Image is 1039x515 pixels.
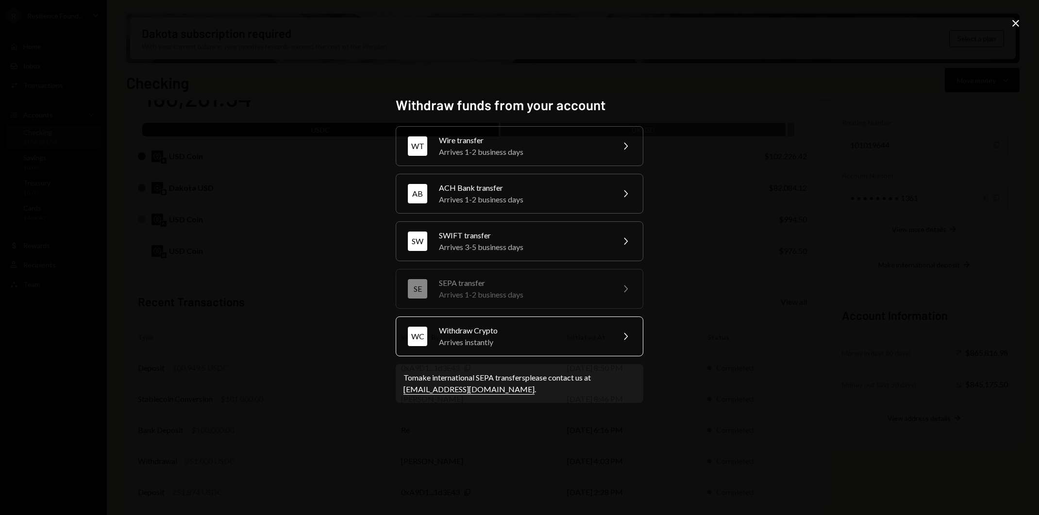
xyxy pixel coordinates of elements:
[439,194,608,205] div: Arrives 1-2 business days
[439,182,608,194] div: ACH Bank transfer
[396,221,643,261] button: SWSWIFT transferArrives 3-5 business days
[439,336,608,348] div: Arrives instantly
[439,241,608,253] div: Arrives 3-5 business days
[396,174,643,214] button: ABACH Bank transferArrives 1-2 business days
[408,136,427,156] div: WT
[396,316,643,356] button: WCWithdraw CryptoArrives instantly
[396,126,643,166] button: WTWire transferArrives 1-2 business days
[403,372,636,395] div: To make international SEPA transfers please contact us at .
[439,134,608,146] div: Wire transfer
[408,184,427,203] div: AB
[396,269,643,309] button: SESEPA transferArrives 1-2 business days
[408,279,427,299] div: SE
[439,230,608,241] div: SWIFT transfer
[439,325,608,336] div: Withdraw Crypto
[403,384,535,395] a: [EMAIL_ADDRESS][DOMAIN_NAME]
[408,232,427,251] div: SW
[439,146,608,158] div: Arrives 1-2 business days
[439,277,608,289] div: SEPA transfer
[408,327,427,346] div: WC
[439,289,608,300] div: Arrives 1-2 business days
[396,96,643,115] h2: Withdraw funds from your account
